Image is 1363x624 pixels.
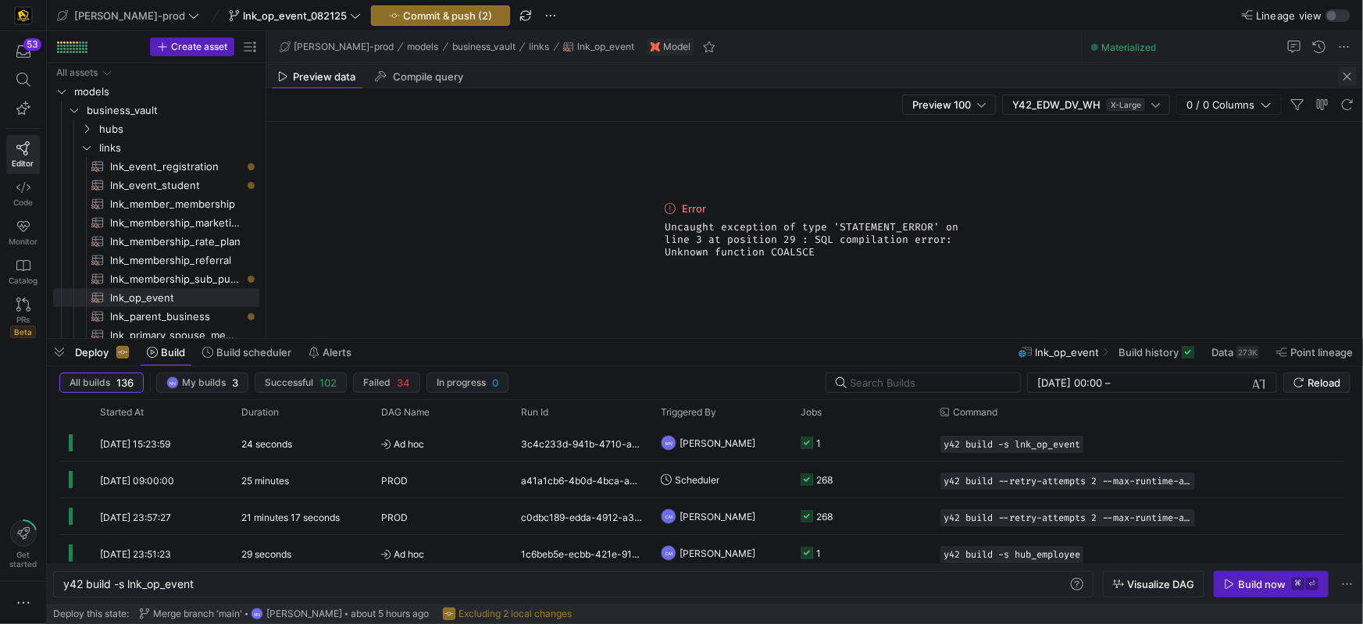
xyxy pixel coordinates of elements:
[266,608,342,619] span: [PERSON_NAME]
[53,326,259,344] a: lnk_primary_spouse_member_grouping​​​​​​​​​​
[661,545,676,561] div: CM
[74,9,185,22] span: [PERSON_NAME]-prod
[23,38,41,51] div: 53
[1256,9,1322,22] span: Lineage view
[153,608,242,619] span: Merge branch 'main'
[319,376,337,389] span: 102
[680,425,755,462] span: [PERSON_NAME]
[75,346,109,358] span: Deploy
[9,550,37,569] span: Get started
[216,346,291,358] span: Build scheduler
[10,326,36,338] span: Beta
[56,67,98,78] div: All assets
[6,514,40,575] button: Getstarted
[397,376,410,389] span: 34
[53,288,259,307] a: lnk_op_event​​​​​​​​​​
[100,407,144,418] span: Started At
[110,158,241,176] span: lnk_event_registration​​​​​​​​​​
[53,176,259,194] div: Press SPACE to select this row.
[13,198,33,207] span: Code
[16,8,31,23] img: https://storage.googleapis.com/y42-prod-data-exchange/images/uAsz27BndGEK0hZWDFeOjoxA7jCwgK9jE472...
[1283,373,1351,393] button: Reload
[12,159,34,168] span: Editor
[110,195,241,213] span: lnk_member_membership​​​​​​​​​​
[816,498,833,535] div: 268
[9,237,37,246] span: Monitor
[381,462,408,499] span: PROD
[53,288,259,307] div: Press SPACE to select this row.
[521,407,548,418] span: Run Id
[1101,41,1156,53] span: Materialized
[70,377,110,388] span: All builds
[530,41,550,52] span: links
[408,41,439,52] span: models
[110,308,241,326] span: lnk_parent_business​​​​​​​​​​
[1238,578,1286,590] div: Build now
[816,535,821,572] div: 1
[850,376,1008,389] input: Search Builds
[371,5,510,26] button: Commit & push (2)
[6,174,40,213] a: Code
[1105,376,1111,389] span: –
[1012,98,1101,111] span: Y42_EDW_DV_WH
[100,438,170,450] span: [DATE] 15:23:59
[675,462,719,498] span: Scheduler
[6,2,40,29] a: https://storage.googleapis.com/y42-prod-data-exchange/images/uAsz27BndGEK0hZWDFeOjoxA7jCwgK9jE472...
[801,407,822,418] span: Jobs
[661,435,676,451] div: MN
[116,376,134,389] span: 136
[53,63,259,82] div: Press SPACE to select this row.
[255,373,347,393] button: Successful102
[651,42,660,52] img: undefined
[512,498,651,534] div: c0dbc189-edda-4912-a3ae-c07f24789c28
[512,535,651,571] div: 1c6beb5e-ecbb-421e-91a4-516c0a6297df
[53,232,259,251] a: lnk_membership_rate_plan​​​​​​​​​​
[53,157,259,176] div: Press SPACE to select this row.
[241,438,292,450] y42-duration: 24 seconds
[912,98,971,111] span: Preview 100
[1103,571,1204,597] button: Visualize DAG
[53,138,259,157] div: Press SPACE to select this row.
[110,251,241,269] span: lnk_membership_referral​​​​​​​​​​
[53,251,259,269] div: Press SPACE to select this row.
[1214,571,1329,597] button: Build now⌘⏎
[680,498,755,535] span: [PERSON_NAME]
[6,37,40,66] button: 53
[1119,346,1179,358] span: Build history
[663,41,690,52] span: Model
[276,37,398,56] button: [PERSON_NAME]-prod
[1308,376,1340,389] span: Reload
[1111,339,1201,365] button: Build history
[53,157,259,176] a: lnk_event_registration​​​​​​​​​​
[100,548,171,560] span: [DATE] 23:51:23
[426,373,508,393] button: In progress0
[944,512,1192,523] span: y42 build --retry-attempts 2 --max-runtime-all 1h
[404,37,443,56] button: models
[1114,376,1216,389] input: End datetime
[53,269,259,288] a: lnk_membership_sub_purchase_channel​​​​​​​​​​
[458,608,572,619] span: Excluding 2 local changes
[87,102,257,119] span: business_vault
[53,326,259,344] div: Press SPACE to select this row.
[381,407,430,418] span: DAG Name
[944,549,1080,560] span: y42 build -s hub_employee
[353,373,420,393] button: Failed34
[53,82,259,101] div: Press SPACE to select this row.
[1186,98,1261,111] span: 0 / 0 Columns
[135,604,433,624] button: Merge branch 'main'MN[PERSON_NAME]about 5 hours ago
[195,339,298,365] button: Build scheduler
[53,232,259,251] div: Press SPACE to select this row.
[150,37,234,56] button: Create asset
[59,462,1344,498] div: Press SPACE to select this row.
[74,83,257,101] span: models
[437,377,486,388] span: In progress
[6,135,40,174] a: Editor
[1236,346,1259,358] div: 273K
[53,101,259,119] div: Press SPACE to select this row.
[816,462,833,498] div: 268
[59,498,1344,535] div: Press SPACE to select this row.
[53,269,259,288] div: Press SPACE to select this row.
[302,339,359,365] button: Alerts
[53,194,259,213] div: Press SPACE to select this row.
[53,307,259,326] a: lnk_parent_business​​​​​​​​​​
